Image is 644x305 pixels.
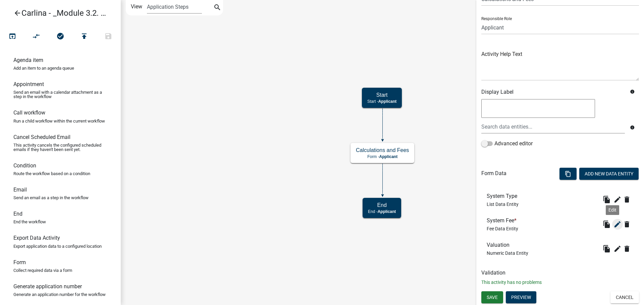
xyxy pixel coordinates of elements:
[0,29,24,44] button: Test Workflow
[13,143,107,152] p: This activity cancels the configured scheduled emails if they haven't been sent yet.
[579,168,639,180] button: Add New Data Entity
[630,89,635,94] i: info
[13,57,43,63] h6: Agenda item
[13,109,45,116] h6: Call workflow
[613,220,622,228] i: edit
[378,209,396,214] span: Applicant
[603,220,611,228] i: file_copy
[368,202,396,208] h5: End
[481,270,639,276] h6: Validation
[13,268,72,273] p: Collect required data via a form
[104,32,112,42] i: save
[612,194,623,205] button: edit
[13,196,89,200] p: Send an email as a step in the workflow
[601,219,612,230] button: file_copy
[13,211,22,217] h6: End
[623,194,634,205] wm-modal-confirm: Delete
[356,154,409,159] p: Form -
[13,186,27,193] h6: Email
[13,66,74,70] p: Add an item to an agenda queue
[506,291,536,303] button: Preview
[603,196,611,204] i: file_copy
[13,134,70,140] h6: Cancel Scheduled Email
[13,259,26,265] h6: Form
[13,292,106,297] p: Generate an application number for the workflow
[559,171,577,177] wm-modal-confirm: Bulk Actions
[367,92,396,98] h5: Start
[613,196,622,204] i: edit
[623,245,631,253] i: delete
[48,29,72,44] button: No problems
[356,147,409,153] h5: Calculations and Fees
[630,125,635,130] i: info
[96,29,120,44] button: Save
[481,291,503,303] button: Save
[612,243,623,254] button: edit
[610,291,639,303] button: Cancel
[13,244,102,248] p: Export application data to a configured location
[612,219,623,230] button: edit
[481,89,625,95] h6: Display Label
[213,3,221,13] i: search
[13,81,44,87] h6: Appointment
[212,3,223,13] button: search
[487,193,520,199] h6: System Type
[5,5,110,21] a: Carlina - _Module 3.2. Calculations and Fees
[603,245,611,253] i: file_copy
[56,32,64,42] i: check_circle
[80,32,88,42] i: publish
[33,32,41,42] i: compare_arrows
[623,219,634,230] wm-modal-confirm: Delete
[487,217,519,224] h6: System Fee
[623,219,634,230] button: delete
[481,140,533,148] label: Advanced editor
[606,205,619,215] div: Edit
[13,9,21,18] i: arrow_back
[13,162,36,169] h6: Condition
[367,99,396,104] p: Start -
[487,202,519,207] span: List Data Entity
[0,29,120,46] div: Workflow actions
[379,154,397,159] span: Applicant
[13,235,60,241] h6: Export Data Activity
[623,194,634,205] button: delete
[481,170,506,176] h6: Form Data
[378,99,397,104] span: Applicant
[623,243,634,254] button: delete
[623,220,631,228] i: delete
[487,250,528,256] span: Numeric Data Entity
[623,196,631,204] i: delete
[368,209,396,214] p: End -
[13,283,82,290] h6: Generate application number
[13,171,90,176] p: Route the workflow based on a condition
[613,245,622,253] i: edit
[565,171,571,177] i: content_copy
[559,168,577,180] button: content_copy
[601,243,612,254] button: file_copy
[481,279,639,286] p: This activity has no problems
[13,90,107,99] p: Send an email with a calendar attachment as a step in the workflow
[13,119,105,123] p: Run a child workflow within the current workflow
[8,32,16,42] i: open_in_browser
[487,226,518,231] span: Fee Data Entity
[24,29,48,44] button: Auto Layout
[623,243,634,254] wm-modal-confirm: Delete
[601,194,612,205] button: file_copy
[487,294,498,300] span: Save
[72,29,96,44] button: Publish
[487,242,528,248] h6: Valuation
[13,220,46,224] p: End the workflow
[481,120,625,134] input: Search data entities...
